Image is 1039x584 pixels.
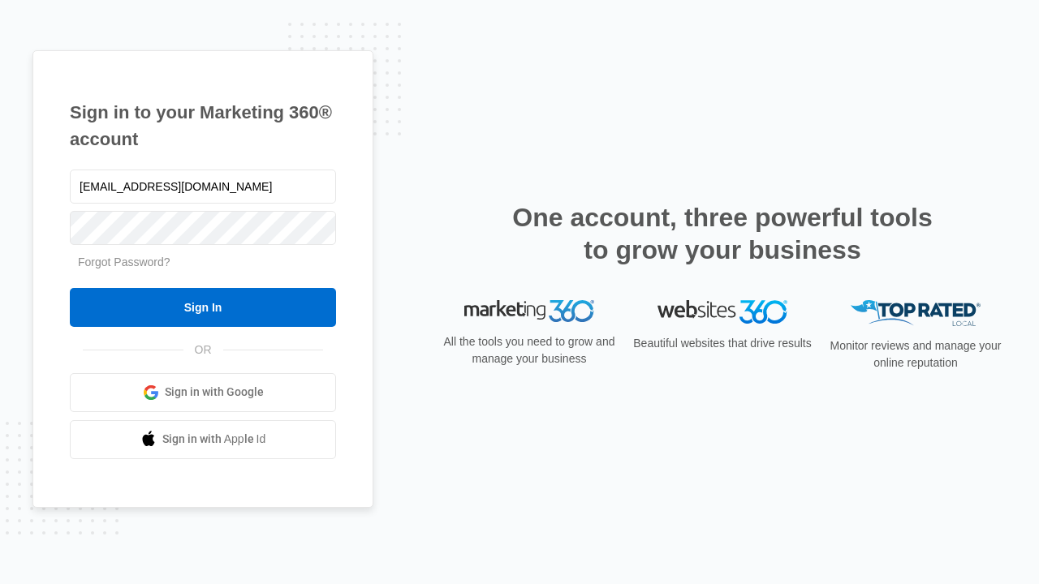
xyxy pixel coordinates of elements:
[464,300,594,323] img: Marketing 360
[825,337,1007,371] p: Monitor reviews and manage your online reputation
[78,255,170,268] a: Forgot Password?
[183,341,223,359] span: OR
[657,300,787,324] img: Websites 360
[70,288,336,327] input: Sign In
[70,420,336,459] a: Sign in with Apple Id
[851,300,981,327] img: Top Rated Local
[507,201,938,266] h2: One account, three powerful tools to grow your business
[70,99,336,152] h1: Sign in to your Marketing 360® account
[70,373,336,412] a: Sign in with Google
[70,170,336,204] input: Email
[438,333,620,367] p: All the tools you need to grow and manage your business
[165,384,264,401] span: Sign in with Google
[162,431,266,448] span: Sign in with Apple Id
[632,335,813,352] p: Beautiful websites that drive results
